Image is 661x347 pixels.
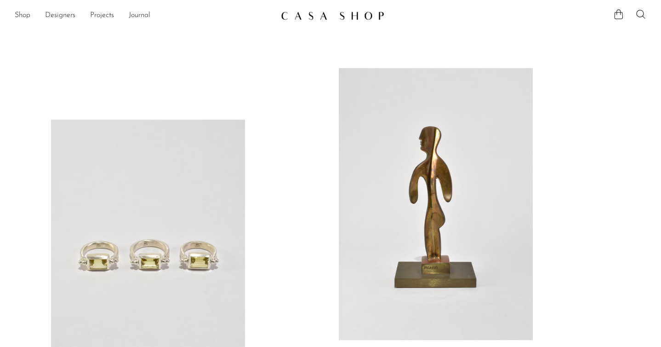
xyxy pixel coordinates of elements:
[129,10,150,22] a: Journal
[15,10,30,22] a: Shop
[15,8,274,23] ul: NEW HEADER MENU
[45,10,75,22] a: Designers
[90,10,114,22] a: Projects
[15,8,274,23] nav: Desktop navigation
